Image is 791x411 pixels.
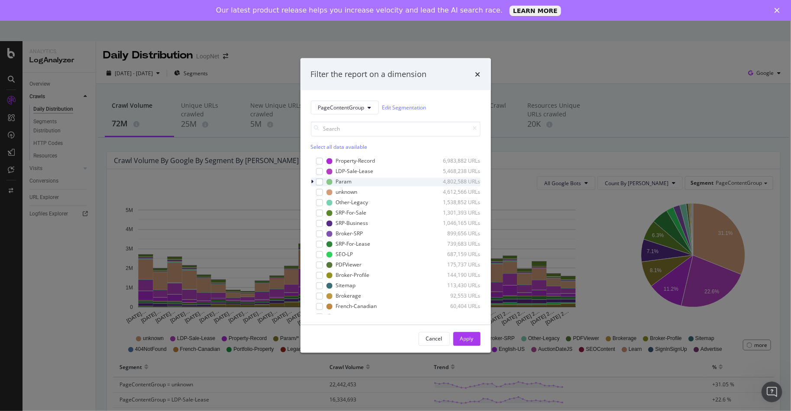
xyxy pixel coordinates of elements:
button: Cancel [419,332,450,346]
div: PDFViewer [336,261,362,269]
div: Filter the report on a dimension [311,69,427,80]
div: Broker-SRP [336,230,363,238]
div: 687,159 URLs [438,251,481,258]
div: 6,983,882 URLs [438,157,481,165]
div: LDP-Sale-Lease [336,168,374,175]
div: French-Canadian [336,303,377,310]
div: Cancel [426,335,442,343]
div: 144,190 URLs [438,272,481,279]
div: unknown [336,189,358,196]
div: Our latest product release helps you increase velocity and lead the AI search race. [216,6,503,15]
div: Select all data available [311,143,481,151]
div: 175,737 URLs [438,261,481,269]
div: 739,683 URLs [438,241,481,248]
div: modal [300,58,491,353]
input: Search [311,121,481,136]
div: Close [775,8,783,13]
div: times [475,69,481,80]
div: Portfolio-Property [336,313,379,321]
div: SRP-For-Lease [336,241,371,248]
div: 899,656 URLs [438,230,481,238]
div: Brokerage [336,292,362,300]
div: SEO-LP [336,251,353,258]
div: 1,538,852 URLs [438,199,481,206]
div: Property-Record [336,157,375,165]
div: SRP-For-Sale [336,209,367,217]
div: 60,404 URLs [438,303,481,310]
div: 1,301,393 URLs [438,209,481,217]
div: Param [336,178,352,186]
span: PageContentGroup [318,104,365,111]
div: 1,046,165 URLs [438,220,481,227]
div: 4,802,588 URLs [438,178,481,186]
div: 5,468,238 URLs [438,168,481,175]
div: Other-Legacy [336,199,368,206]
div: 113,430 URLs [438,282,481,289]
button: Apply [453,332,481,346]
div: SRP-Business [336,220,368,227]
div: Broker-Profile [336,272,370,279]
div: Sitemap [336,282,356,289]
div: 4,612,566 URLs [438,189,481,196]
a: Edit Segmentation [382,103,426,112]
div: Apply [460,335,474,343]
button: PageContentGroup [311,100,379,114]
div: 92,553 URLs [438,292,481,300]
iframe: Intercom live chat [762,382,782,402]
a: LEARN MORE [510,6,561,16]
div: 46,554 URLs [438,313,481,321]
